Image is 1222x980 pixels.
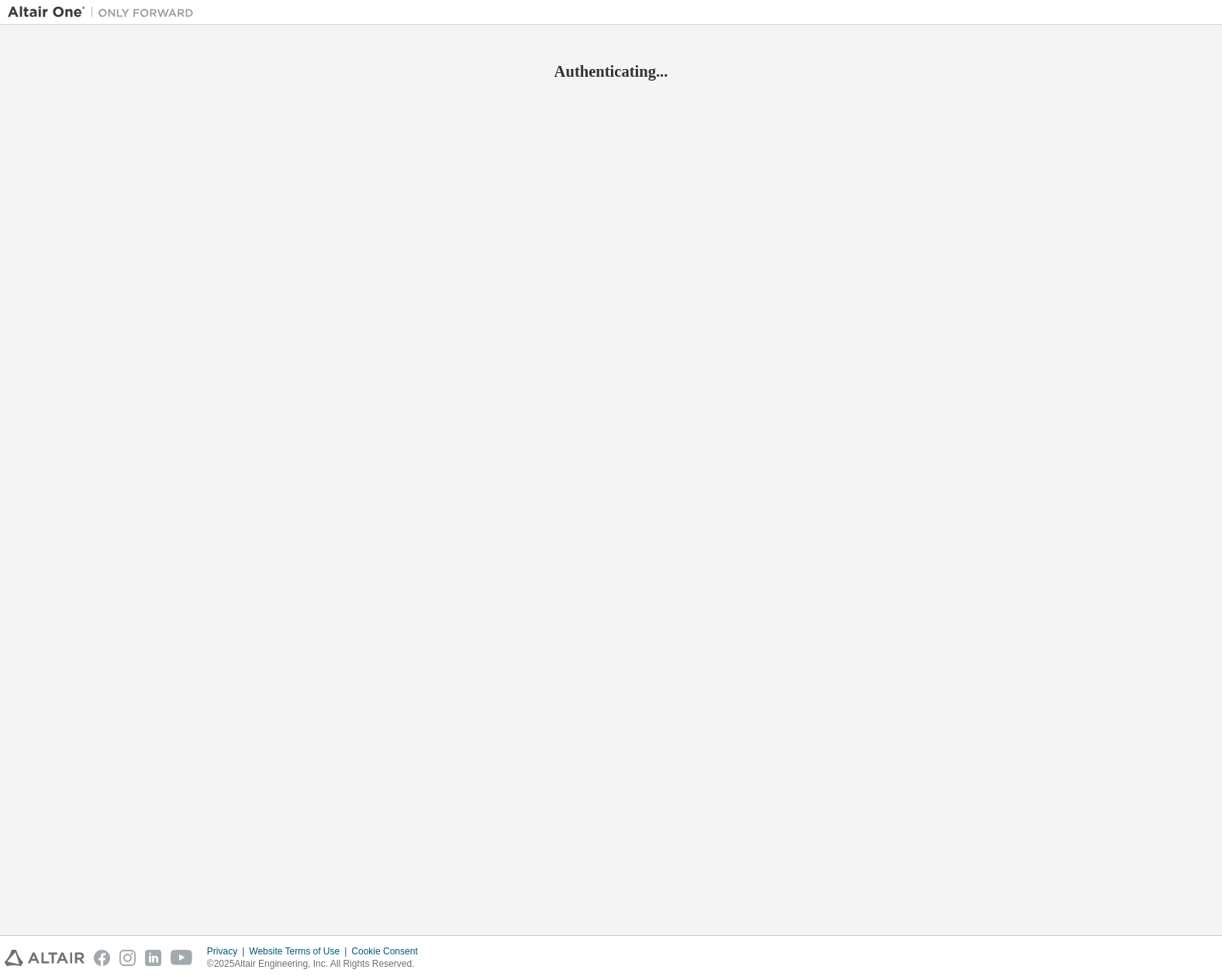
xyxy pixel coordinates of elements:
[351,945,426,958] div: Cookie Consent
[8,5,202,20] img: Altair One
[145,950,161,966] img: linkedin.svg
[8,61,1214,81] h2: Authenticating...
[119,950,136,966] img: instagram.svg
[5,950,85,966] img: altair_logo.svg
[207,945,249,958] div: Privacy
[94,950,110,966] img: facebook.svg
[249,945,351,958] div: Website Terms of Use
[171,950,193,966] img: youtube.svg
[207,958,427,971] p: © 2025 Altair Engineering, Inc. All Rights Reserved.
